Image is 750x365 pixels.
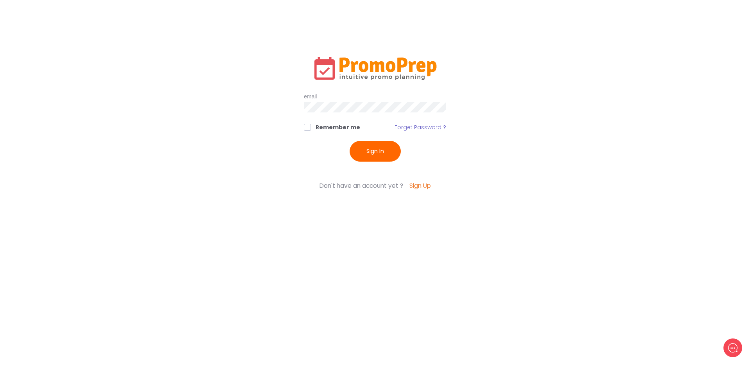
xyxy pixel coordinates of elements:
label: Remember me [304,123,360,132]
span: We run on Gist [65,273,99,278]
h1: Hello ! [44,20,112,31]
iframe: gist-messenger-bubble-iframe [723,338,742,357]
a: Forget Password ? [395,123,446,132]
button: New conversation [6,50,150,67]
a: Sign Up [409,181,431,190]
img: promo-prep-logo.png [312,55,437,81]
span: Don't have an account yet ? [320,182,403,190]
h2: What can we do to help? [44,35,112,44]
input: Email [304,92,446,102]
button: Sign In [350,141,401,162]
span: New conversation [50,55,94,62]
